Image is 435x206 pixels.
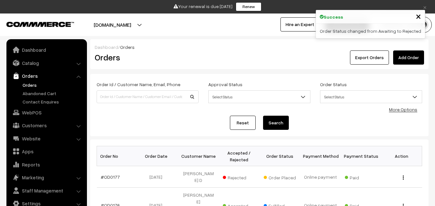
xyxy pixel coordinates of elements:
[381,146,422,166] th: Action
[21,98,85,105] a: Contact Enquires
[236,2,261,11] a: Renew
[421,3,429,11] a: ×
[350,50,389,65] button: Export Orders
[71,17,154,33] button: [DOMAIN_NAME]
[208,90,310,103] span: Select Status
[97,146,137,166] th: Order No
[230,116,256,130] a: Reset
[8,107,85,118] a: WebPOS
[8,172,85,183] a: Marketing
[320,91,422,103] span: Select Status
[345,173,377,181] span: Paid
[219,146,259,166] th: Accepted / Rejected
[8,185,85,196] a: Staff Management
[137,146,178,166] th: Order Date
[8,133,85,144] a: Website
[8,120,85,131] a: Customers
[416,10,421,22] span: ×
[21,90,85,97] a: Abandoned Cart
[8,44,85,56] a: Dashboard
[2,2,433,11] div: Your renewal is due [DATE]
[95,44,118,50] a: Dashboard
[263,116,289,130] button: Search
[6,20,63,28] a: COMMMERCE
[97,81,180,88] label: Order Id / Customer Name, Email, Phone
[208,81,242,88] label: Approval Status
[300,166,341,188] td: Online payment
[416,11,421,21] button: Close
[320,90,422,103] span: Select Status
[95,52,198,62] h2: Orders
[120,44,135,50] span: Orders
[97,90,199,103] input: Order Id / Customer Name / Customer Email / Customer Phone
[264,173,296,181] span: Order Placed
[324,13,343,20] strong: Success
[393,50,424,65] a: Add Order
[8,159,85,170] a: Reports
[316,24,425,38] div: Order Status changed from Awaiting to Rejected
[6,22,74,27] img: COMMMERCE
[209,91,310,103] span: Select Status
[260,146,300,166] th: Order Status
[403,175,404,180] img: Menu
[95,44,424,50] div: /
[389,107,417,112] a: More Options
[320,81,347,88] label: Order Status
[8,57,85,69] a: Catalog
[101,174,120,180] a: #OD0177
[341,146,381,166] th: Payment Status
[178,146,219,166] th: Customer Name
[21,82,85,88] a: Orders
[223,173,255,181] span: Rejected
[178,166,219,188] td: [PERSON_NAME] D
[8,146,85,157] a: Apps
[8,70,85,82] a: Orders
[280,17,319,31] a: Hire an Expert
[300,146,341,166] th: Payment Method
[137,166,178,188] td: [DATE]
